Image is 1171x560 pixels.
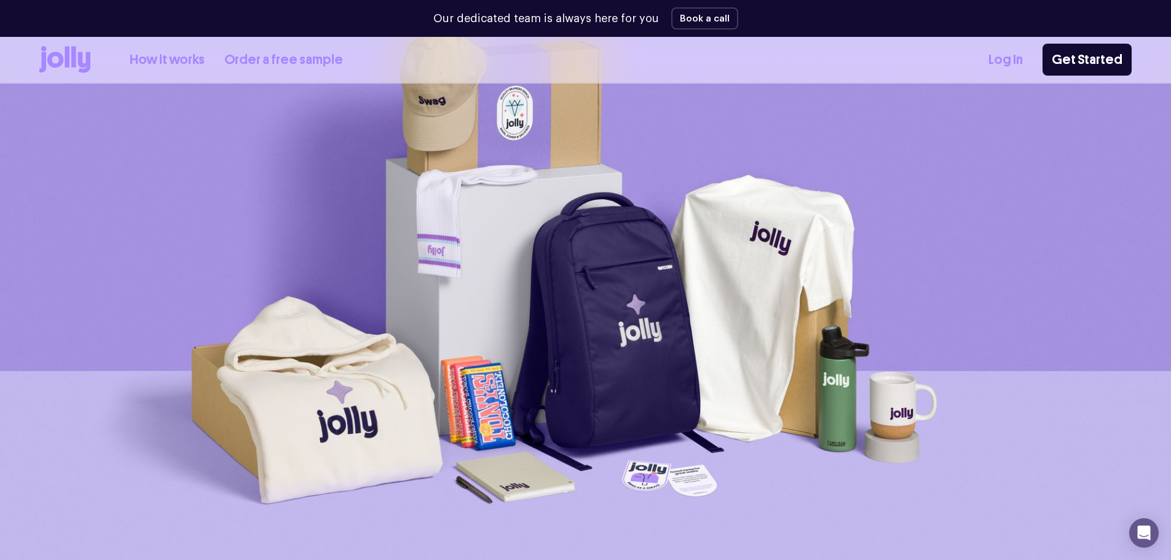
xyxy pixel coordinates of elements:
a: Order a free sample [224,50,343,70]
p: Our dedicated team is always here for you [433,10,659,27]
a: How it works [130,50,205,70]
div: Open Intercom Messenger [1129,518,1159,548]
button: Book a call [671,7,738,30]
a: Get Started [1043,44,1132,76]
a: Log In [988,50,1023,70]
